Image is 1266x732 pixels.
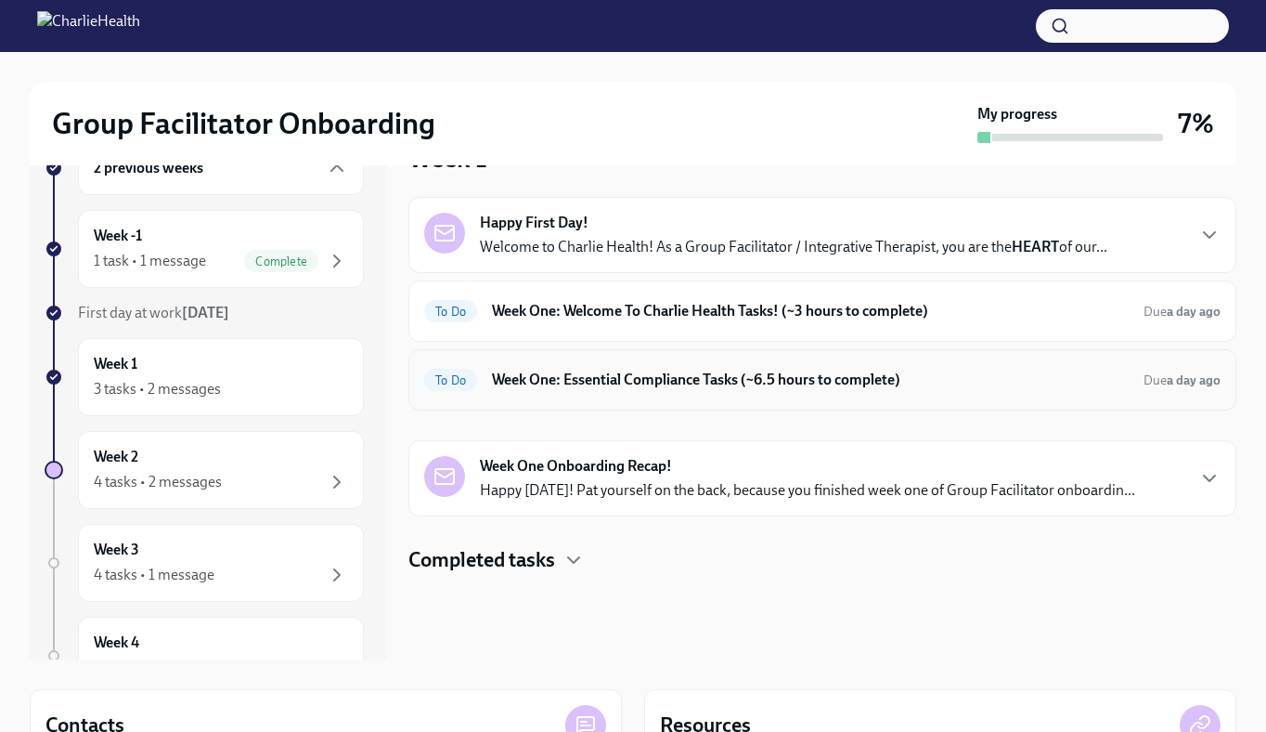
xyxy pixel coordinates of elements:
[94,354,137,374] h6: Week 1
[52,105,435,142] h2: Group Facilitator Onboarding
[424,305,477,319] span: To Do
[94,540,139,560] h6: Week 3
[977,104,1057,124] strong: My progress
[94,565,214,585] div: 4 tasks • 1 message
[1167,304,1221,320] strong: a day ago
[480,213,588,233] strong: Happy First Day!
[1012,238,1059,255] strong: HEART
[1143,373,1221,388] span: Due
[45,338,364,416] a: Week 13 tasks • 2 messages
[45,617,364,695] a: Week 41 task
[1143,372,1221,389] span: October 13th, 2025 10:00
[94,447,138,467] h6: Week 2
[45,524,364,602] a: Week 34 tasks • 1 message
[408,546,1236,574] div: Completed tasks
[182,304,229,321] strong: [DATE]
[424,365,1221,395] a: To DoWeek One: Essential Compliance Tasks (~6.5 hours to complete)Duea day ago
[1143,304,1221,320] span: Due
[480,480,1135,501] p: Happy [DATE]! Pat yourself on the back, because you finished week one of Group Facilitator onboar...
[78,304,229,321] span: First day at work
[94,472,222,492] div: 4 tasks • 2 messages
[492,301,1129,321] h6: Week One: Welcome To Charlie Health Tasks! (~3 hours to complete)
[244,255,318,268] span: Complete
[1178,107,1214,140] h3: 7%
[480,237,1107,257] p: Welcome to Charlie Health! As a Group Facilitator / Integrative Therapist, you are the of our...
[492,370,1129,390] h6: Week One: Essential Compliance Tasks (~6.5 hours to complete)
[94,379,221,399] div: 3 tasks • 2 messages
[45,210,364,288] a: Week -11 task • 1 messageComplete
[408,546,555,574] h4: Completed tasks
[94,633,139,653] h6: Week 4
[480,456,672,477] strong: Week One Onboarding Recap!
[94,658,129,678] div: 1 task
[94,251,206,271] div: 1 task • 1 message
[424,373,477,387] span: To Do
[424,296,1221,326] a: To DoWeek One: Welcome To Charlie Health Tasks! (~3 hours to complete)Duea day ago
[94,226,142,246] h6: Week -1
[37,11,140,41] img: CharlieHealth
[94,158,203,178] h6: 2 previous weeks
[45,431,364,509] a: Week 24 tasks • 2 messages
[45,303,364,323] a: First day at work[DATE]
[1167,373,1221,388] strong: a day ago
[1143,303,1221,320] span: October 13th, 2025 10:00
[78,141,364,195] div: 2 previous weeks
